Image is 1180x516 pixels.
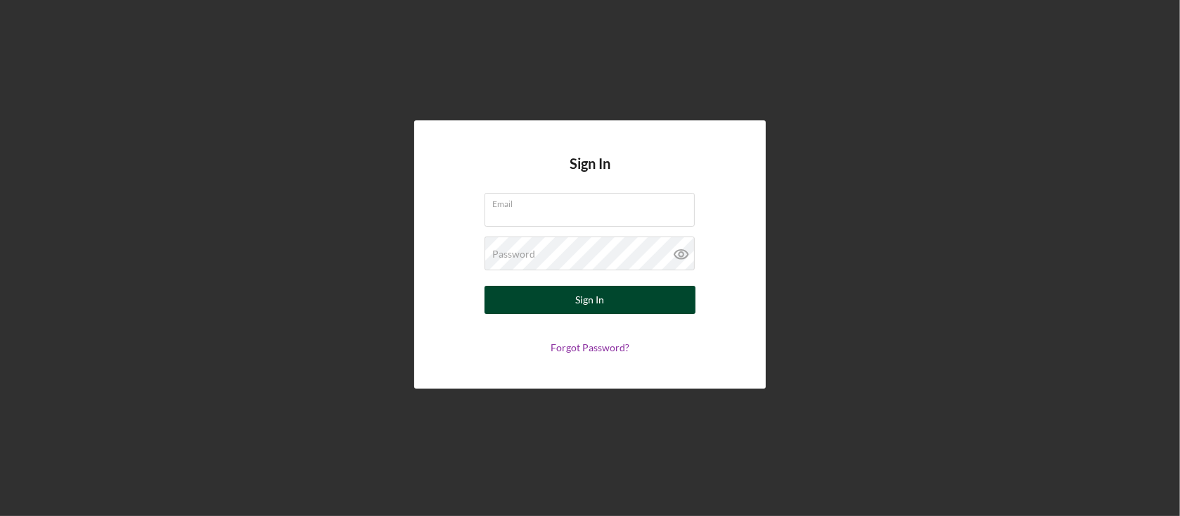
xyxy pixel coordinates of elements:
div: Sign In [576,286,605,314]
a: Forgot Password? [551,341,629,353]
button: Sign In [485,286,695,314]
label: Password [492,248,535,260]
h4: Sign In [570,156,610,193]
label: Email [492,194,695,209]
